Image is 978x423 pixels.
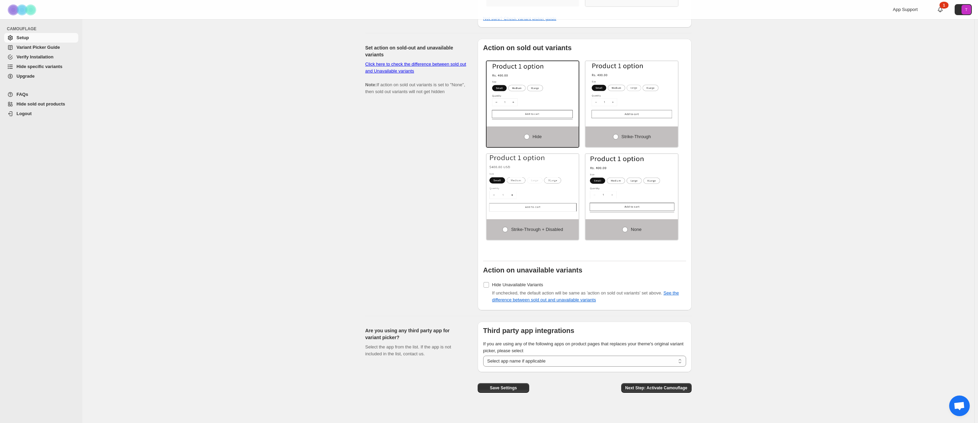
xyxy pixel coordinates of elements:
span: FAQs [16,92,28,97]
text: T [965,8,968,12]
a: Hide sold out products [4,99,78,109]
div: 1 [940,2,948,9]
span: Logout [16,111,32,116]
span: Hide sold out products [16,101,65,107]
span: Save Settings [490,385,517,391]
span: Hide Unavailable Variants [492,282,543,287]
a: Click here to check the difference between sold out and Unavailable variants [365,62,466,74]
img: Strike-through + Disabled [487,154,579,212]
a: Upgrade [4,71,78,81]
img: None [585,154,678,212]
span: Hide [533,134,542,139]
span: If you are using any of the following apps on product pages that replaces your theme's original v... [483,341,684,353]
b: Action on unavailable variants [483,266,582,274]
span: Setup [16,35,29,40]
a: 1 [937,6,944,13]
a: Logout [4,109,78,119]
button: Save Settings [478,383,529,393]
span: CAMOUFLAGE [7,26,79,32]
img: Hide [487,61,579,120]
a: Setup [4,33,78,43]
span: App Support [893,7,918,12]
a: Verify Installation [4,52,78,62]
img: Camouflage [5,0,40,19]
div: Open chat [949,396,970,416]
span: If unchecked, the default action will be same as 'action on sold out variants' set above. [492,290,679,302]
h2: Are you using any third party app for variant picker? [365,327,467,341]
span: Verify Installation [16,54,54,59]
a: FAQs [4,90,78,99]
img: Strike-through [585,61,678,120]
button: Avatar with initials T [955,4,972,15]
a: Variant Picker Guide [4,43,78,52]
span: Upgrade [16,74,35,79]
span: Next Step: Activate Camouflage [625,385,687,391]
button: Next Step: Activate Camouflage [621,383,692,393]
span: Strike-through + Disabled [511,227,563,232]
span: If action on sold out variants is set to "None", then sold out variants will not get hidden [365,62,466,94]
span: Avatar with initials T [962,5,971,14]
h2: Set action on sold-out and unavailable variants [365,44,467,58]
span: None [631,227,641,232]
b: Third party app integrations [483,327,575,334]
span: Hide specific variants [16,64,62,69]
b: Note: [365,82,377,87]
span: Strike-through [622,134,651,139]
a: Hide specific variants [4,62,78,71]
span: Variant Picker Guide [16,45,60,50]
b: Action on sold out variants [483,44,572,52]
span: Select the app from the list. If the app is not included in the list, contact us. [365,344,451,356]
